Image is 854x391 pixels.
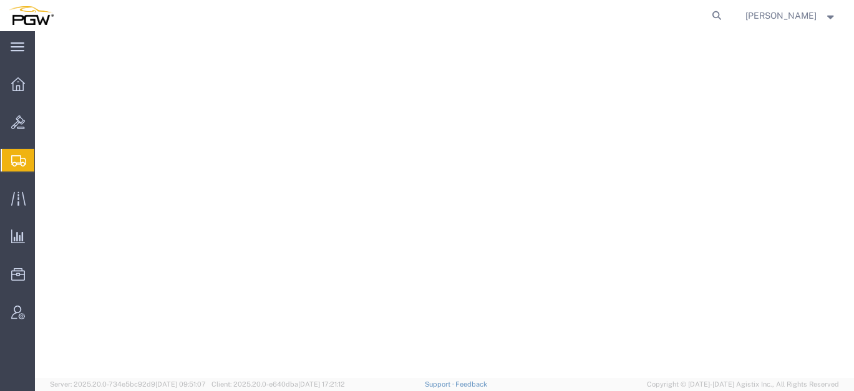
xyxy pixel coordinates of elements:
[425,380,456,388] a: Support
[455,380,487,388] a: Feedback
[745,9,817,22] span: Jesse Dawson
[50,380,206,388] span: Server: 2025.20.0-734e5bc92d9
[155,380,206,388] span: [DATE] 09:51:07
[9,6,54,25] img: logo
[211,380,345,388] span: Client: 2025.20.0-e640dba
[298,380,345,388] span: [DATE] 17:21:12
[35,31,854,378] iframe: FS Legacy Container
[745,8,837,23] button: [PERSON_NAME]
[647,379,839,390] span: Copyright © [DATE]-[DATE] Agistix Inc., All Rights Reserved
